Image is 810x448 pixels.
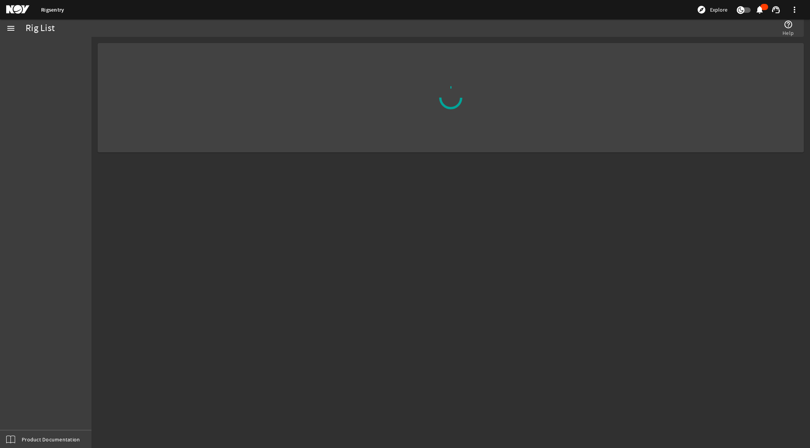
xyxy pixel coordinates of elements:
mat-icon: menu [6,24,16,33]
mat-icon: explore [697,5,706,14]
button: Explore [694,3,731,16]
mat-icon: notifications [755,5,764,14]
div: Rig List [26,24,55,32]
span: Explore [710,6,727,14]
a: Rigsentry [41,6,64,14]
button: more_vert [785,0,804,19]
span: Product Documentation [22,436,80,443]
mat-icon: support_agent [771,5,781,14]
mat-icon: help_outline [784,20,793,29]
span: Help [782,29,794,37]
